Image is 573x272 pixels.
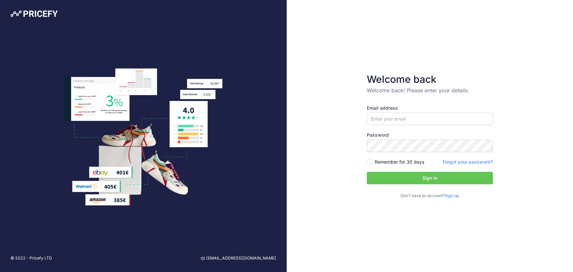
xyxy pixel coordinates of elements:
[445,193,459,198] a: Sign up
[367,105,493,111] label: Email address
[367,73,493,85] h3: Welcome back
[367,113,493,125] input: Enter your email
[367,132,493,138] label: Password
[443,159,493,165] a: Forgot your password?
[11,255,52,261] p: © 2022 - Pricefy LTD
[367,193,493,199] p: Don't have an account?
[367,86,493,94] p: Welcome back! Please enter your details.
[201,255,276,261] a: [EMAIL_ADDRESS][DOMAIN_NAME]
[375,159,424,165] label: Remember for 30 days
[11,11,58,17] img: Pricefy
[367,172,493,184] button: Sign in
